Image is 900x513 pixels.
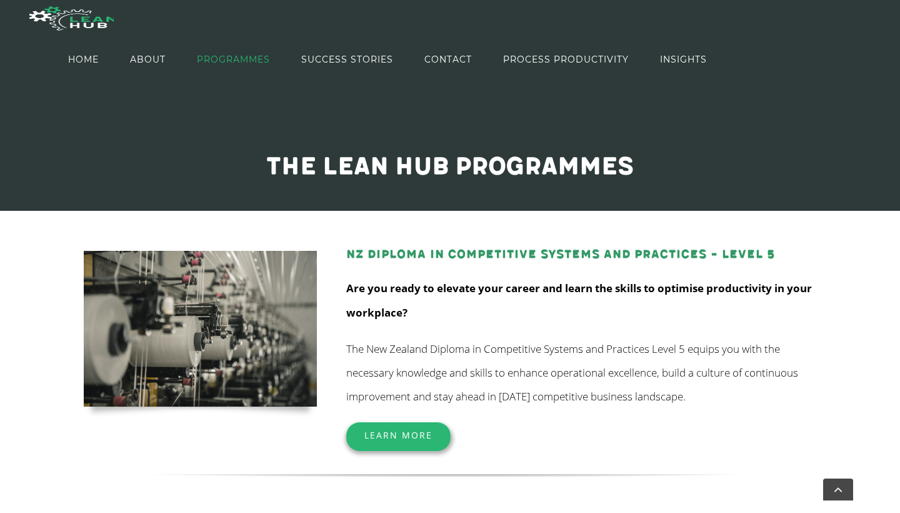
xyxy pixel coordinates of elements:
span: SUCCESS STORIES [301,31,393,88]
span: INSIGHTS [660,31,707,88]
a: ABOUT [130,39,166,79]
span: PROGRAMMES [197,31,270,88]
span: The Lean Hub programmes [266,152,634,181]
img: kevin-limbri-mBXQCNKbq7E-unsplash [84,251,317,407]
span: The New Zealand Diploma in Competitive Systems and Practices Level 5 equips you with the necessar... [346,342,798,404]
span: Learn More [364,429,432,441]
nav: Main Menu [68,39,707,79]
span: ABOUT [130,31,166,88]
a: CONTACT [424,39,472,79]
a: HOME [68,39,99,79]
strong: Are you ready to elevate your career and learn the skills to optimise productivity in your workpl... [346,281,812,319]
a: NZ Diploma in Competitive Systems and Practices – Level 5 [346,247,775,262]
span: HOME [68,31,99,88]
a: PROCESS PRODUCTIVITY [503,39,629,79]
a: Learn More [346,422,451,449]
a: INSIGHTS [660,39,707,79]
span: CONTACT [424,31,472,88]
a: SUCCESS STORIES [301,39,393,79]
span: PROCESS PRODUCTIVITY [503,31,629,88]
img: The Lean Hub | Optimising productivity with Lean Logo [29,1,114,36]
a: PROGRAMMES [197,39,270,79]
